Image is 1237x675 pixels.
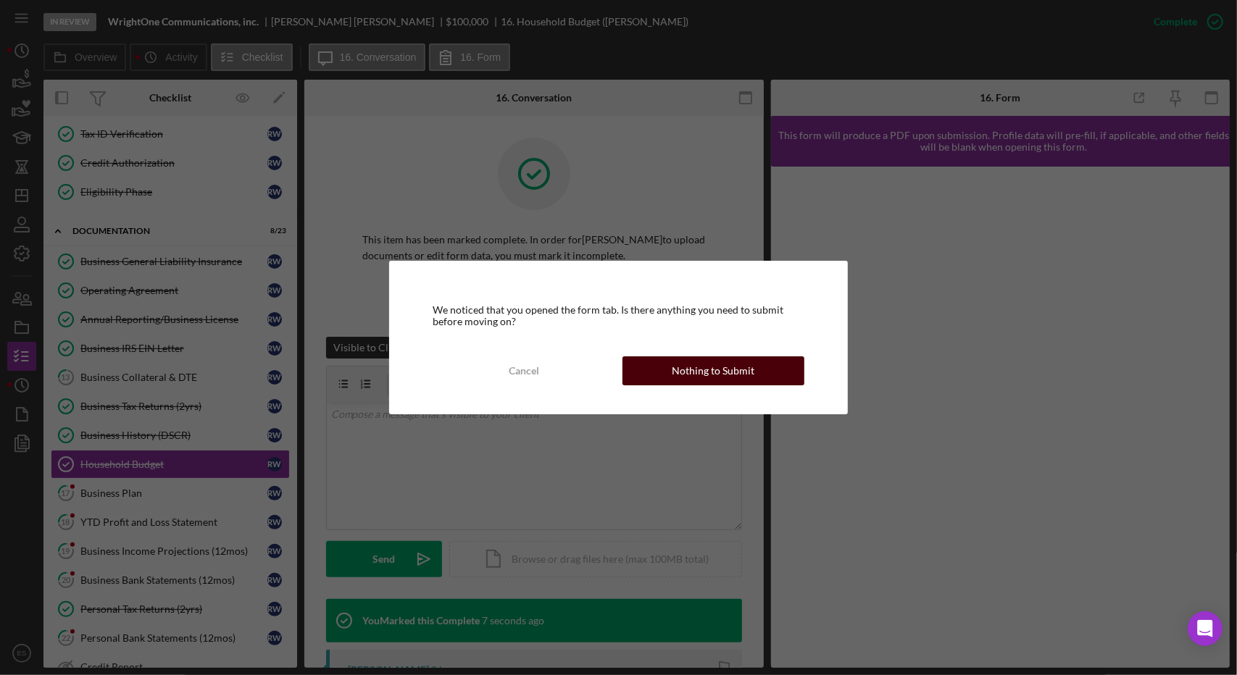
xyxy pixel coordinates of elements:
[1188,611,1223,646] div: Open Intercom Messenger
[622,356,804,385] button: Nothing to Submit
[433,304,804,327] div: We noticed that you opened the form tab. Is there anything you need to submit before moving on?
[672,356,754,385] div: Nothing to Submit
[433,356,615,385] button: Cancel
[509,356,539,385] div: Cancel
